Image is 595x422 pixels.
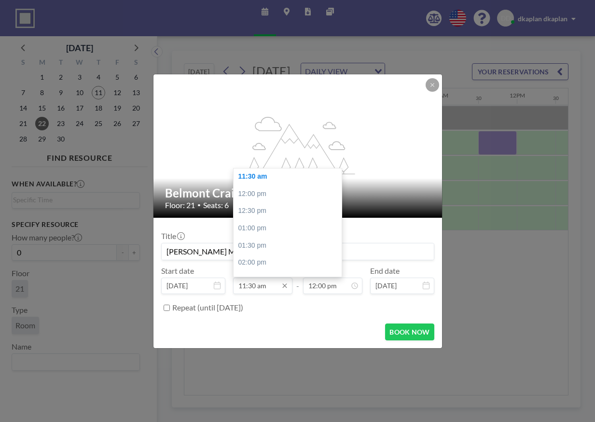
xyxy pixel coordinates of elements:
[203,200,229,210] span: Seats: 6
[370,266,400,276] label: End date
[234,237,346,254] div: 01:30 pm
[234,185,346,203] div: 12:00 pm
[234,220,346,237] div: 01:00 pm
[234,202,346,220] div: 12:30 pm
[234,254,346,271] div: 02:00 pm
[234,271,346,289] div: 02:30 pm
[162,243,434,260] input: dkaplan's reservation
[172,303,243,312] label: Repeat (until [DATE])
[161,266,194,276] label: Start date
[241,116,355,174] g: flex-grow: 1.2;
[165,200,195,210] span: Floor: 21
[161,231,184,241] label: Title
[165,186,431,200] h2: Belmont Craigin
[234,168,346,185] div: 11:30 am
[385,324,434,340] button: BOOK NOW
[296,269,299,291] span: -
[197,201,201,209] span: •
